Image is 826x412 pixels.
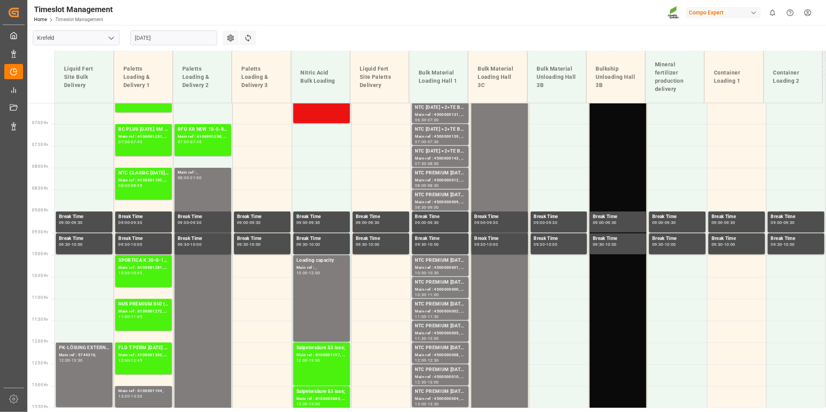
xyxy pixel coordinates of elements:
div: - [308,402,309,406]
div: 09:30 [475,243,486,246]
div: 10:00 [296,271,308,275]
div: 11:00 [118,315,130,318]
div: - [189,243,190,246]
div: 10:00 [190,243,202,246]
div: 09:30 [783,221,795,224]
div: - [130,184,131,187]
div: - [426,337,428,340]
div: - [604,221,605,224]
div: - [189,140,190,144]
div: Break Time [59,213,109,221]
div: - [189,176,190,179]
div: 12:30 [428,359,439,362]
span: 08:30 Hr [32,186,48,190]
div: Compo Expert [686,7,761,18]
div: NTC [DATE] +2+TE BULK; [415,104,466,112]
div: 09:30 [771,243,782,246]
div: 09:30 [665,221,676,224]
div: 12:00 [309,271,320,275]
div: Paletts Loading & Delivery 1 [120,62,166,92]
div: NUS PREMIUM BIO (2024) 10L(x60) PL,FR*PD;EST TE-MAX BS 11-48 300kg (x2) BB;BFL P-MAX SL 20L (X48)... [118,300,169,308]
div: 08:30 [428,184,439,187]
div: Break Time [593,235,643,243]
div: Paletts Loading & Delivery 2 [179,62,225,92]
div: 10:00 [415,271,426,275]
div: NTC PREMIUM [DATE]+3+TE BULK; [415,366,466,374]
div: Break Time [237,235,287,243]
div: 09:30 [356,243,367,246]
div: 09:30 [71,221,83,224]
div: Nitric Acid Bulk Loading [298,66,344,88]
div: NTC CLASSIC [DATE]+3+TE 600kg BB; [118,169,169,177]
div: Bulk Material Unloading Hall 3B [534,62,580,92]
div: 11:30 [415,337,426,340]
div: 13:00 [415,402,426,406]
div: 12:00 [296,359,308,362]
div: - [367,243,368,246]
div: - [782,221,783,224]
button: open menu [105,32,117,44]
div: - [426,271,428,275]
div: 08:30 [415,206,426,209]
div: Main ref : 6100001308, 2000000916; [118,352,169,359]
div: 10:00 [605,243,617,246]
div: Break Time [771,235,821,243]
div: 10:45 [131,271,142,275]
div: Main ref : 4500000000, 2000000014; [415,286,466,293]
div: 11:00 [428,293,439,297]
div: 12:00 [428,337,439,340]
span: 13:00 Hr [32,383,48,387]
div: - [248,243,250,246]
div: 09:30 [712,243,723,246]
div: Main ref : 6100001250, 2000000718; [178,133,228,140]
div: Main ref : 6100001194, [118,388,169,394]
div: 07:45 [131,140,142,144]
input: DD.MM.YYYY [130,30,217,45]
div: 10:00 [309,243,320,246]
div: BC PLUS [DATE] 9M 25kg (x42) INT;BC HIGH K [DATE] 6M 25kg (x42) INT;BC PLUS [DATE] 12M 25kg (x42)... [118,126,169,133]
div: - [130,315,131,318]
span: 10:30 Hr [32,273,48,278]
div: Break Time [475,213,525,221]
div: FLO T PERM [DATE] 25kg (x40) INT; [118,344,169,352]
div: 09:00 [356,221,367,224]
div: - [130,140,131,144]
div: - [664,221,665,224]
div: 09:30 [131,221,142,224]
div: Mineral fertilizer production delivery [652,57,698,96]
div: Bulk Material Loading Hall 3C [475,62,521,92]
div: Break Time [534,235,584,243]
div: NTC [DATE] +2+TE BULK; [415,126,466,133]
div: Break Time [415,213,466,221]
div: - [782,243,783,246]
span: 08:00 Hr [32,164,48,169]
div: 09:30 [250,221,261,224]
div: Break Time [415,235,466,243]
div: 10:00 [368,243,380,246]
div: - [723,243,724,246]
div: Main ref : 4500000012, 2000000014; [415,177,466,184]
div: - [308,221,309,224]
div: Main ref : 6100000869, 2000000889; [296,396,347,402]
div: Break Time [296,213,347,221]
div: - [130,221,131,224]
div: - [130,271,131,275]
div: NTC PREMIUM [DATE]+3+TE BULK; [415,322,466,330]
div: 09:30 [178,243,189,246]
div: NTC [DATE] +2+TE BULK; [415,147,466,155]
div: - [130,359,131,362]
div: Main ref : 6100001272, 2000000894;2000001102; 2000001102; 2000000777;2000000894; 2000001102;20000... [118,308,169,315]
div: Main ref : 4500000010, 2000000014; [415,374,466,380]
div: 13:30 [428,402,439,406]
div: 09:00 [296,221,308,224]
div: Bulk Material Loading Hall 1 [416,66,462,88]
span: 11:30 Hr [32,317,48,321]
div: 09:00 [237,221,248,224]
div: 10:00 [250,243,261,246]
div: 09:30 [296,243,308,246]
div: 09:30 [237,243,248,246]
div: Main ref : 4500000005, 2000000014; [415,330,466,337]
div: 08:00 [428,162,439,165]
div: 14:00 [309,402,320,406]
div: 09:30 [309,221,320,224]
